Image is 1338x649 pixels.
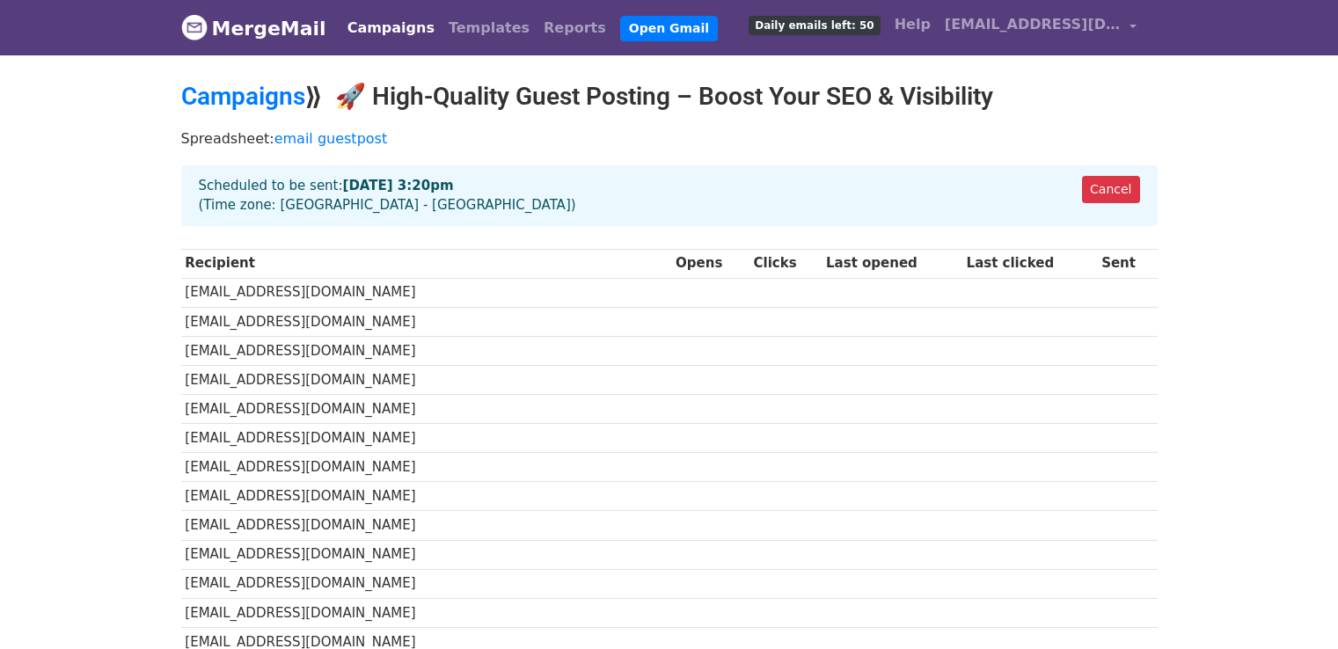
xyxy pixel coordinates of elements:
[442,11,537,46] a: Templates
[181,540,672,569] td: [EMAIL_ADDRESS][DOMAIN_NAME]
[742,7,887,42] a: Daily emails left: 50
[181,249,672,278] th: Recipient
[181,10,326,47] a: MergeMail
[181,569,672,598] td: [EMAIL_ADDRESS][DOMAIN_NAME]
[343,178,454,193] strong: [DATE] 3:20pm
[962,249,1098,278] th: Last clicked
[181,395,672,424] td: [EMAIL_ADDRESS][DOMAIN_NAME]
[181,278,672,307] td: [EMAIL_ADDRESS][DOMAIN_NAME]
[749,249,823,278] th: Clicks
[938,7,1144,48] a: [EMAIL_ADDRESS][DOMAIN_NAME]
[1097,249,1157,278] th: Sent
[181,307,672,336] td: [EMAIL_ADDRESS][DOMAIN_NAME]
[181,511,672,540] td: [EMAIL_ADDRESS][DOMAIN_NAME]
[537,11,613,46] a: Reports
[181,598,672,627] td: [EMAIL_ADDRESS][DOMAIN_NAME]
[181,14,208,40] img: MergeMail logo
[620,16,718,41] a: Open Gmail
[181,453,672,482] td: [EMAIL_ADDRESS][DOMAIN_NAME]
[181,129,1158,148] p: Spreadsheet:
[181,424,672,453] td: [EMAIL_ADDRESS][DOMAIN_NAME]
[888,7,938,42] a: Help
[181,82,1158,112] h2: ⟫ 🚀 High-Quality Guest Posting – Boost Your SEO & Visibility
[274,130,388,147] a: email guestpost
[181,482,672,511] td: [EMAIL_ADDRESS][DOMAIN_NAME]
[945,14,1121,35] span: [EMAIL_ADDRESS][DOMAIN_NAME]
[181,165,1158,226] div: Scheduled to be sent: (Time zone: [GEOGRAPHIC_DATA] - [GEOGRAPHIC_DATA])
[181,336,672,365] td: [EMAIL_ADDRESS][DOMAIN_NAME]
[749,16,880,35] span: Daily emails left: 50
[822,249,962,278] th: Last opened
[340,11,442,46] a: Campaigns
[671,249,749,278] th: Opens
[1082,176,1139,203] a: Cancel
[181,82,305,111] a: Campaigns
[181,365,672,394] td: [EMAIL_ADDRESS][DOMAIN_NAME]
